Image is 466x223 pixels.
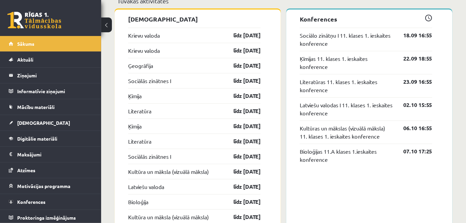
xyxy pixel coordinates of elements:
[17,120,70,126] span: [DEMOGRAPHIC_DATA]
[393,101,432,109] a: 02.10 15:55
[300,14,432,24] p: Konferences
[222,62,261,70] a: līdz [DATE]
[393,31,432,39] a: 18.09 16:55
[300,124,393,140] a: Kultūras un mākslas (vizuālā māksla) 11. klases 1. ieskaites konference
[128,46,160,54] a: Krievu valoda
[9,194,93,210] a: Konferences
[393,147,432,155] a: 07.10 17:25
[9,52,93,67] a: Aktuāli
[17,104,55,110] span: Mācību materiāli
[128,14,261,24] p: [DEMOGRAPHIC_DATA]
[9,147,93,162] a: Maksājumi
[393,78,432,86] a: 23.09 16:55
[9,178,93,194] a: Motivācijas programma
[17,183,70,189] span: Motivācijas programma
[9,68,93,83] a: Ziņojumi
[128,31,160,39] a: Krievu valoda
[128,92,142,100] a: Ķīmija
[222,107,261,115] a: līdz [DATE]
[9,162,93,178] a: Atzīmes
[300,101,393,117] a: Latviešu valodas I 11. klases 1. ieskaites konference
[300,147,393,163] a: Bioloģijas 11.A klases 1.ieskaites konference
[17,215,76,221] span: Proktoringa izmēģinājums
[9,131,93,146] a: Digitālie materiāli
[222,213,261,221] a: līdz [DATE]
[128,77,171,85] a: Sociālās zinātnes I
[128,183,164,191] a: Latviešu valoda
[17,68,93,83] legend: Ziņojumi
[393,124,432,132] a: 06.10 16:55
[128,137,151,145] a: Literatūra
[17,147,93,162] legend: Maksājumi
[9,83,93,99] a: Informatīvie ziņojumi
[17,83,93,99] legend: Informatīvie ziņojumi
[128,213,209,221] a: Kultūra un māksla (vizuālā māksla)
[128,107,151,115] a: Literatūra
[222,122,261,130] a: līdz [DATE]
[222,168,261,176] a: līdz [DATE]
[17,167,35,173] span: Atzīmes
[393,54,432,63] a: 22.09 18:55
[300,31,393,47] a: Sociālo zinātņu I 11. klases 1. ieskaites konference
[128,198,148,206] a: Bioloģija
[128,152,171,160] a: Sociālās zinātnes I
[222,77,261,85] a: līdz [DATE]
[222,137,261,145] a: līdz [DATE]
[300,54,393,71] a: Ķīmijas 11. klases 1. ieskaites konference
[222,183,261,191] a: līdz [DATE]
[9,99,93,115] a: Mācību materiāli
[17,136,57,142] span: Digitālie materiāli
[17,41,34,47] span: Sākums
[128,168,209,176] a: Kultūra un māksla (vizuālā māksla)
[17,57,33,63] span: Aktuāli
[300,78,393,94] a: Literatūras 11. klases 1. ieskaites konference
[9,115,93,131] a: [DEMOGRAPHIC_DATA]
[222,198,261,206] a: līdz [DATE]
[222,92,261,100] a: līdz [DATE]
[222,46,261,54] a: līdz [DATE]
[222,152,261,160] a: līdz [DATE]
[128,122,142,130] a: Ķīmija
[7,12,61,29] a: Rīgas 1. Tālmācības vidusskola
[222,31,261,39] a: līdz [DATE]
[17,199,46,205] span: Konferences
[9,36,93,51] a: Sākums
[128,62,153,70] a: Ģeogrāfija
